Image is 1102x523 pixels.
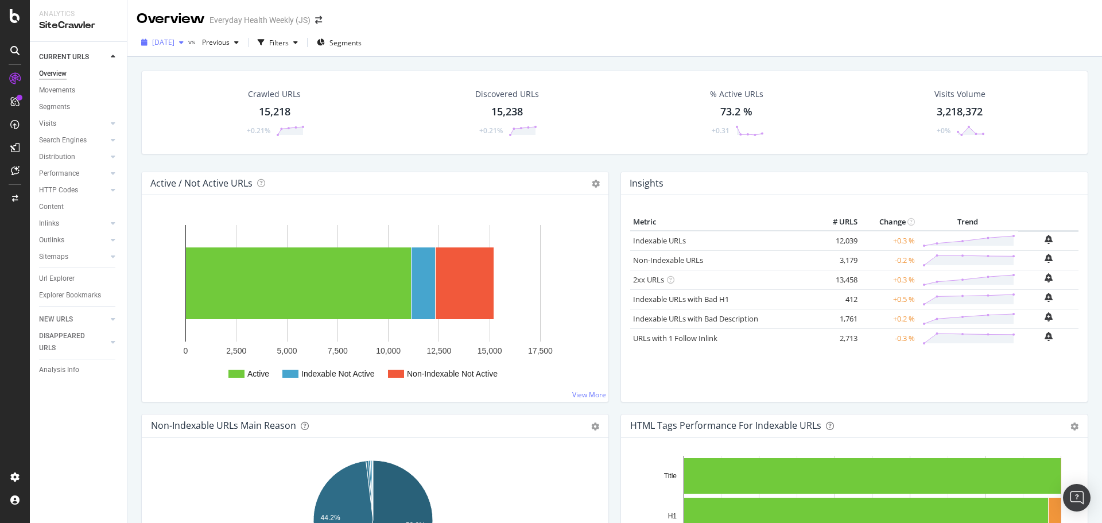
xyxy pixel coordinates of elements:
td: +0.5 % [860,289,918,309]
a: Performance [39,168,107,180]
span: vs [188,37,197,47]
text: 10,000 [376,346,401,355]
div: +0.21% [479,126,503,135]
text: Title [664,472,677,480]
a: Visits [39,118,107,130]
h4: Insights [630,176,663,191]
td: 12,039 [814,231,860,251]
div: Sitemaps [39,251,68,263]
td: -0.3 % [860,328,918,348]
a: Search Engines [39,134,107,146]
a: Inlinks [39,218,107,230]
div: Overview [39,68,67,80]
h4: Active / Not Active URLs [150,176,253,191]
div: bell-plus [1045,235,1053,244]
a: Indexable URLs with Bad H1 [633,294,729,304]
a: Content [39,201,119,213]
div: bell-plus [1045,312,1053,321]
svg: A chart. [151,214,595,393]
th: Metric [630,214,814,231]
div: CURRENT URLS [39,51,89,63]
div: gear [1070,423,1078,431]
th: Change [860,214,918,231]
div: Visits Volume [934,88,985,100]
span: Segments [329,38,362,48]
div: bell-plus [1045,332,1053,341]
text: 44.2% [321,514,340,522]
div: Crawled URLs [248,88,301,100]
div: Inlinks [39,218,59,230]
div: bell-plus [1045,273,1053,282]
div: +0% [937,126,950,135]
td: +0.3 % [860,270,918,289]
div: bell-plus [1045,293,1053,302]
td: 13,458 [814,270,860,289]
td: +0.3 % [860,231,918,251]
text: Non-Indexable Not Active [407,369,498,378]
div: Explorer Bookmarks [39,289,101,301]
div: 73.2 % [720,104,752,119]
text: 0 [184,346,188,355]
div: Outlinks [39,234,64,246]
a: Movements [39,84,119,96]
text: 7,500 [328,346,348,355]
div: Analytics [39,9,118,19]
div: SiteCrawler [39,19,118,32]
td: -0.2 % [860,250,918,270]
div: 15,218 [259,104,290,119]
div: Search Engines [39,134,87,146]
a: Distribution [39,151,107,163]
a: View More [572,390,606,400]
div: Performance [39,168,79,180]
div: Analysis Info [39,364,79,376]
a: Non-Indexable URLs [633,255,703,265]
button: [DATE] [137,33,188,52]
a: NEW URLS [39,313,107,326]
th: # URLS [814,214,860,231]
a: 2xx URLs [633,274,664,285]
a: HTTP Codes [39,184,107,196]
text: H1 [668,512,677,520]
div: Discovered URLs [475,88,539,100]
i: Options [592,180,600,188]
td: +0.2 % [860,309,918,328]
td: 2,713 [814,328,860,348]
div: Non-Indexable URLs Main Reason [151,420,296,431]
button: Filters [253,33,302,52]
div: Distribution [39,151,75,163]
a: Indexable URLs with Bad Description [633,313,758,324]
a: DISAPPEARED URLS [39,330,107,354]
div: Content [39,201,64,213]
div: 15,238 [491,104,523,119]
div: DISAPPEARED URLS [39,330,97,354]
a: CURRENT URLS [39,51,107,63]
div: NEW URLS [39,313,73,326]
td: 1,761 [814,309,860,328]
td: 412 [814,289,860,309]
span: 2025 Oct. 12th [152,37,174,47]
div: +0.21% [247,126,270,135]
a: Explorer Bookmarks [39,289,119,301]
span: Previous [197,37,230,47]
div: Everyday Health Weekly (JS) [209,14,311,26]
div: Open Intercom Messenger [1063,484,1091,512]
a: Outlinks [39,234,107,246]
div: Filters [269,38,289,48]
div: Movements [39,84,75,96]
a: Overview [39,68,119,80]
div: Url Explorer [39,273,75,285]
a: Url Explorer [39,273,119,285]
text: 2,500 [226,346,246,355]
div: HTML Tags Performance for Indexable URLs [630,420,821,431]
a: Analysis Info [39,364,119,376]
div: Overview [137,9,205,29]
button: Previous [197,33,243,52]
div: bell-plus [1045,254,1053,263]
text: Indexable Not Active [301,369,375,378]
td: 3,179 [814,250,860,270]
text: 12,500 [427,346,452,355]
button: Segments [312,33,366,52]
div: arrow-right-arrow-left [315,16,322,24]
div: +0.31 [712,126,730,135]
